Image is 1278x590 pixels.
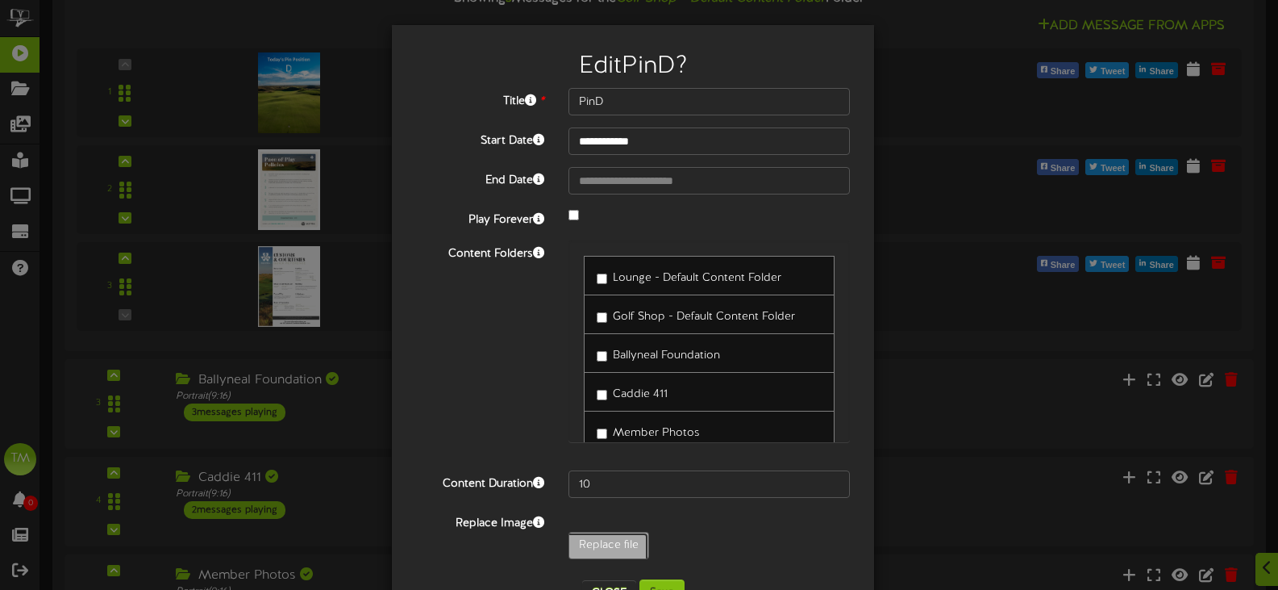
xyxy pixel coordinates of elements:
span: Member Photos [613,427,700,439]
label: Start Date [404,128,556,149]
label: Play Forever [404,207,556,228]
label: Content Duration [404,471,556,492]
span: Ballyneal Foundation [613,349,720,362]
input: Member Photos [597,429,607,439]
label: Replace Image [404,510,556,532]
span: Lounge - Default Content Folder [613,272,781,284]
h2: Edit PinD ? [416,53,850,80]
label: Content Folders [404,241,556,262]
label: Title [404,88,556,110]
input: Lounge - Default Content Folder [597,274,607,284]
input: Title [568,88,850,115]
span: Caddie 411 [613,388,668,400]
span: Golf Shop - Default Content Folder [613,311,795,323]
label: End Date [404,167,556,189]
input: 15 [568,471,850,498]
input: Ballyneal Foundation [597,351,607,362]
input: Caddie 411 [597,390,607,400]
input: Golf Shop - Default Content Folder [597,312,607,323]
